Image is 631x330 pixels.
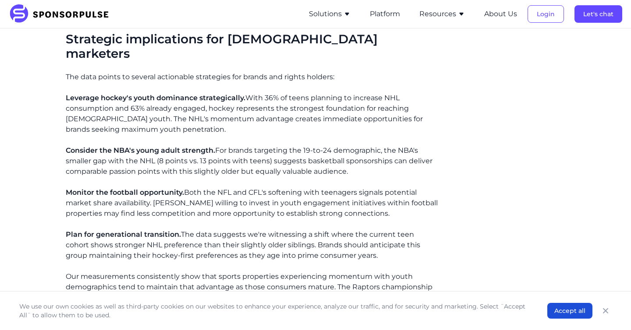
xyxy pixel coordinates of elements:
a: Let's chat [574,10,622,18]
p: Our measurements consistently show that sports properties experiencing momentum with youth demogr... [66,271,439,313]
span: Consider the NBA's young adult strength. [66,146,215,154]
p: The data points to several actionable strategies for brands and rights holders: [66,72,439,82]
button: About Us [484,9,517,19]
a: Login [528,10,564,18]
img: SponsorPulse [9,4,115,24]
button: Platform [370,9,400,19]
button: Login [528,5,564,23]
p: The data suggests we're witnessing a shift where the current teen cohort shows stronger NHL prefe... [66,229,439,261]
span: Leverage hockey's youth dominance strategically. [66,94,245,102]
p: With 36% of teens planning to increase NHL consumption and 63% already engaged, hockey represents... [66,93,439,135]
iframe: Chat Widget [587,288,631,330]
span: Monitor the football opportunity. [66,188,184,197]
button: Solutions [309,9,351,19]
button: Let's chat [574,5,622,23]
button: Resources [419,9,465,19]
a: Platform [370,10,400,18]
button: Accept all [547,303,592,319]
p: Both the NFL and CFL's softening with teenagers signals potential market share availability. [PER... [66,187,439,219]
a: About Us [484,10,517,18]
p: We use our own cookies as well as third-party cookies on our websites to enhance your experience,... [19,302,530,319]
span: Strategic implications for [DEMOGRAPHIC_DATA] marketers [66,32,378,61]
p: For brands targeting the 19-to-24 demographic, the NBA's smaller gap with the NHL (8 points vs. 1... [66,145,439,177]
span: Plan for generational transition. [66,230,181,239]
